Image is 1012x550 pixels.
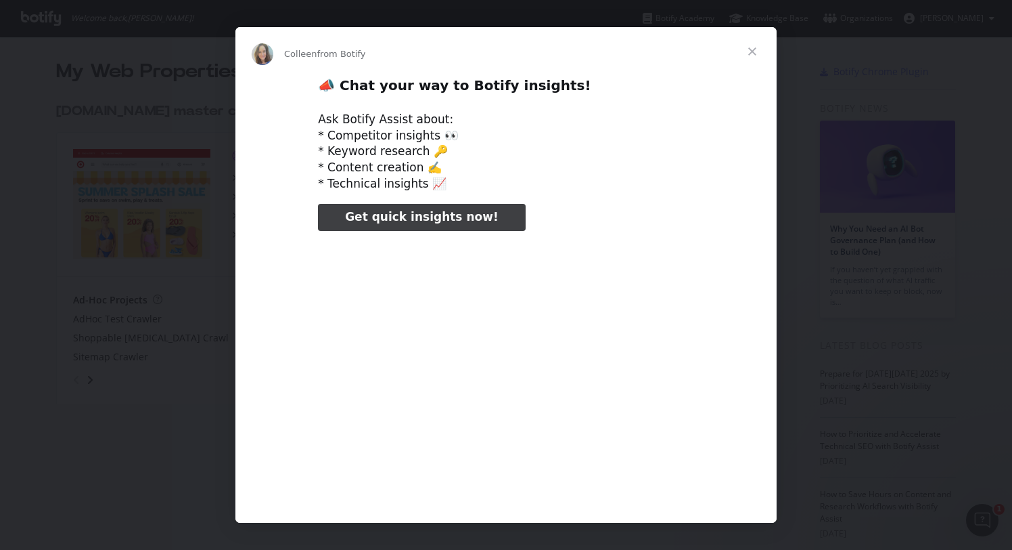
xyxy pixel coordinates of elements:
video: Play video [224,242,788,525]
a: Get quick insights now! [318,204,525,231]
img: Profile image for Colleen [252,43,273,65]
span: Colleen [284,49,317,59]
span: from Botify [317,49,366,59]
div: Ask Botify Assist about: * Competitor insights 👀 * Keyword research 🔑 * Content creation ✍️ * Tec... [318,112,694,192]
span: Get quick insights now! [345,210,498,224]
h2: 📣 Chat your way to Botify insights! [318,77,694,102]
span: Close [728,27,777,76]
